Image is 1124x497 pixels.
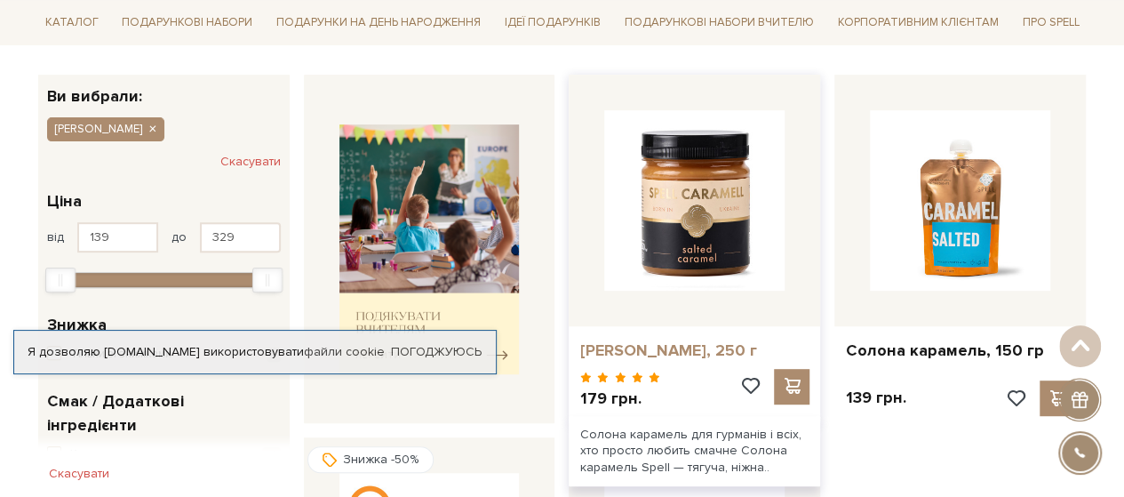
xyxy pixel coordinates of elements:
a: Подарункові набори Вчителю [618,7,821,37]
button: Скасувати [220,148,281,176]
input: Ціна [200,222,281,253]
a: Корпоративним клієнтам [831,9,1006,36]
div: Я дозволяю [DOMAIN_NAME] використовувати [14,344,496,360]
div: Знижка -50% [307,446,434,473]
img: Солона карамель, 150 гр [870,110,1050,291]
button: [PERSON_NAME] [47,117,164,140]
span: Смак / Додаткові інгредієнти [47,389,276,437]
span: Ціна [47,189,82,213]
a: Подарункові набори [115,9,259,36]
input: Ціна [77,222,158,253]
a: Солона карамель, 150 гр [845,341,1075,361]
div: Ви вибрали: [38,75,290,104]
p: 179 грн. [579,389,660,409]
span: до [171,229,187,245]
a: Погоджуюсь [391,344,482,360]
div: Солона карамель для гурманів і всіх, хто просто любить смачне Солона карамель Spell — тягуча, ніж... [569,416,820,486]
a: файли cookie [304,344,385,359]
a: Каталог [38,9,106,36]
span: Карамель з сиром [70,446,166,464]
div: Min [45,268,76,293]
a: Ідеї подарунків [498,9,608,36]
a: [PERSON_NAME], 250 г [579,341,809,361]
a: Подарунки на День народження [269,9,488,36]
span: Знижка [47,313,107,337]
button: Скасувати [38,460,120,488]
p: 139 грн. [845,388,905,408]
img: banner [339,124,520,374]
span: +1 [262,447,281,462]
a: Про Spell [1015,9,1086,36]
div: Max [252,268,283,293]
span: від [47,229,64,245]
button: Карамель з сиром +1 [47,446,281,464]
span: [PERSON_NAME] [54,121,142,137]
